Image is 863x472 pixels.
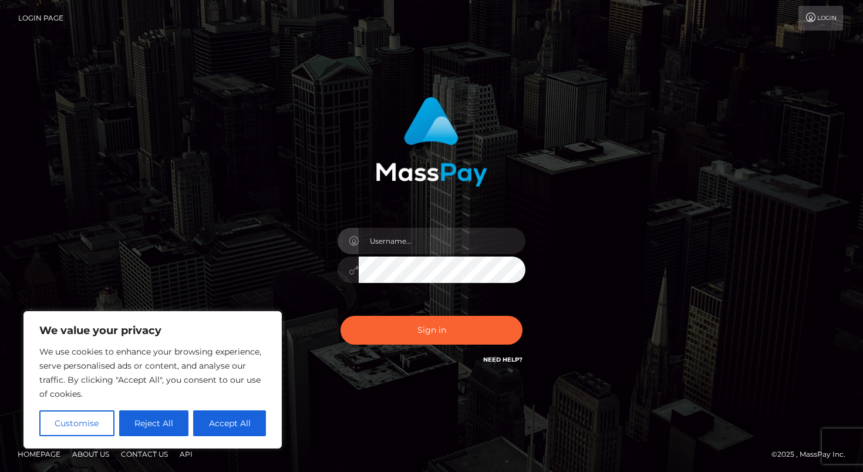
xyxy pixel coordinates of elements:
[175,445,197,463] a: API
[39,323,266,338] p: We value your privacy
[68,445,114,463] a: About Us
[483,356,522,363] a: Need Help?
[359,228,525,254] input: Username...
[193,410,266,436] button: Accept All
[23,311,282,449] div: We value your privacy
[116,445,173,463] a: Contact Us
[39,410,114,436] button: Customise
[119,410,189,436] button: Reject All
[771,448,854,461] div: © 2025 , MassPay Inc.
[39,345,266,401] p: We use cookies to enhance your browsing experience, serve personalised ads or content, and analys...
[18,6,63,31] a: Login Page
[798,6,843,31] a: Login
[341,316,522,345] button: Sign in
[376,97,487,187] img: MassPay Login
[13,445,65,463] a: Homepage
